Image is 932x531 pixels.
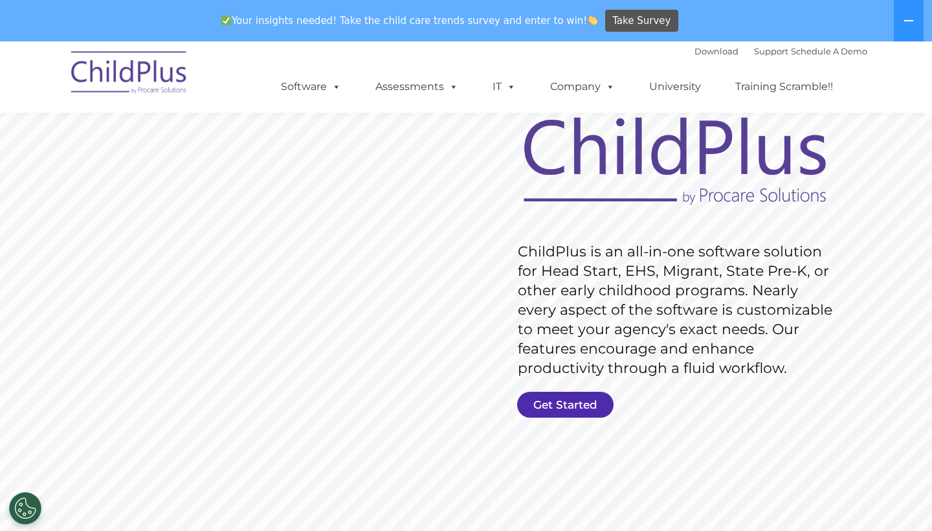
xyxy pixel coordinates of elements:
[518,242,839,378] rs-layer: ChildPlus is an all-in-one software solution for Head Start, EHS, Migrant, State Pre-K, or other ...
[268,74,354,100] a: Software
[362,74,471,100] a: Assessments
[605,10,678,32] a: Take Survey
[588,16,597,25] img: 👏
[517,392,614,418] a: Get Started
[9,492,41,525] button: Cookies Settings
[480,74,529,100] a: IT
[754,46,788,56] a: Support
[722,74,846,100] a: Training Scramble!!
[537,74,628,100] a: Company
[694,46,738,56] a: Download
[791,46,867,56] a: Schedule A Demo
[221,16,231,25] img: ✅
[216,8,603,34] span: Your insights needed! Take the child care trends survey and enter to win!
[636,74,714,100] a: University
[612,10,671,32] span: Take Survey
[694,46,867,56] font: |
[65,42,194,107] img: ChildPlus by Procare Solutions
